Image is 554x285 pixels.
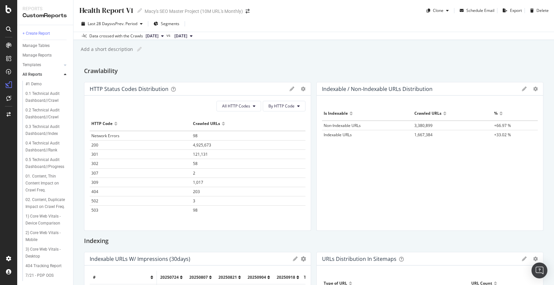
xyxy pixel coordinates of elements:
button: [DATE] [172,32,195,40]
span: Trend [304,274,315,280]
div: 0.1 Technical Audit Dashboard//Crawl [25,90,65,104]
i: Edit report name [137,8,142,13]
div: Crawlability [84,66,543,77]
button: Last 28 DaysvsPrev. Period [79,19,145,29]
a: 0.5 Technical Audit Dashboard//Progress [25,156,69,170]
span: 3,380,899 [414,123,433,128]
div: Indexing [84,236,543,247]
span: 2 [193,170,195,176]
span: vs [166,32,172,38]
div: Indexable URLs w/ Impressions (30days) [90,256,190,262]
a: 02. Content, Duplicate Impact on Crawl Freq. [25,196,69,210]
div: Indexable / Non-Indexable URLs distribution [322,86,433,92]
a: 3) Core Web Vitals - Desktop [25,246,69,260]
div: 0.2 Technical Audit Dashboard//Crawl [25,107,65,121]
span: 203 [193,189,200,194]
div: Reports [23,5,68,12]
div: gear [533,257,538,261]
button: All HTTP Codes [216,101,261,111]
a: Templates [23,61,62,68]
span: 302 [91,161,98,166]
h2: Indexing [84,236,109,247]
span: 20250807 [189,274,208,280]
div: % [494,108,498,119]
div: Manage Reports [23,52,52,59]
button: Schedule Email [457,5,494,16]
a: 0.2 Technical Audit Dashboard//Crawl [25,107,69,121]
span: 2025 Aug. 21st [174,33,187,39]
span: Non-Indexable URLs [324,123,361,128]
span: vs Prev. Period [111,21,137,26]
div: gear [301,257,306,261]
span: 20250821 [218,274,237,280]
div: Export [510,8,522,13]
div: Crawled URLs [414,108,441,119]
div: 0.4 Technical Audit Dashboard//Rank [25,140,65,154]
div: Manage Tables [23,42,50,49]
div: arrow-right-arrow-left [246,9,250,14]
span: # [93,274,96,280]
button: Delete [528,5,549,16]
div: HTTP Status Codes Distribution [90,86,168,92]
span: Network Errors [91,133,119,139]
span: 200 [91,142,98,148]
span: 98 [193,133,198,139]
span: 503 [91,207,98,213]
span: 301 [91,151,98,157]
div: Macy's SEO Master Project (10M URL's Monthly) [145,8,243,15]
span: 20250904 [248,274,266,280]
div: Clone [433,8,443,13]
button: Segments [151,19,182,29]
div: gear [533,87,538,91]
span: Indexable URLs [324,132,352,138]
div: Templates [23,61,41,68]
a: Manage Reports [23,52,69,59]
button: [DATE] [143,32,166,40]
button: Clone [424,5,451,16]
div: HTTP Code [91,118,113,129]
div: Is Indexable [324,108,348,119]
div: Schedule Email [466,8,494,13]
div: Indexable / Non-Indexable URLs distributiongeargearIs IndexableCrawled URLs%Non-Indexable URLs3,3... [316,82,543,231]
div: Add a short description [80,46,133,53]
span: 1,017 [193,180,203,185]
span: Segments [161,21,179,26]
a: 01. Content, Thin Content Impact on Crawl Freq. [25,173,69,194]
div: 2) Core Web Vitals - Mobile [25,229,63,243]
span: 1,667,384 [414,132,433,138]
div: HTTP Status Codes DistributiongeargearAll HTTP CodesBy HTTP CodeHTTP CodeCrawled URLsNetwork Erro... [84,82,311,231]
span: +33.02 % [494,132,511,138]
span: All HTTP Codes [222,103,250,109]
a: 2) Core Web Vitals - Mobile [25,229,69,243]
a: Manage Tables [23,42,69,49]
div: CustomReports [23,12,68,20]
div: Health Report V1 [79,5,133,16]
div: Open Intercom Messenger [531,263,547,278]
span: 307 [91,170,98,176]
span: 309 [91,180,98,185]
span: 20250918 [277,274,295,280]
div: All Reports [23,71,42,78]
span: 98 [193,207,198,213]
div: gear [301,87,305,91]
div: Crawled URLs [193,118,220,129]
a: 0.4 Technical Audit Dashboard//Rank [25,140,69,154]
span: 502 [91,198,98,204]
div: #1 Demo [25,81,42,88]
a: + Create Report [23,30,69,37]
span: 404 [91,189,98,194]
span: 20250724 [160,274,179,280]
div: URLs Distribution in Sitemaps [322,256,396,262]
span: 3 [193,198,195,204]
span: Last 28 Days [88,21,111,26]
div: 01. Content, Thin Content Impact on Crawl Freq. [25,173,66,194]
div: 1) Core Web Vitals - Device Comparison [25,213,65,227]
div: 3) Core Web Vitals - Desktop [25,246,64,260]
h2: Crawlability [84,66,118,77]
div: + Create Report [23,30,50,37]
a: #1 Demo [25,81,69,88]
span: By HTTP Code [268,103,295,109]
span: +66.97 % [494,123,511,128]
div: Delete [536,8,549,13]
a: 404 Tracking Report [25,263,69,269]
